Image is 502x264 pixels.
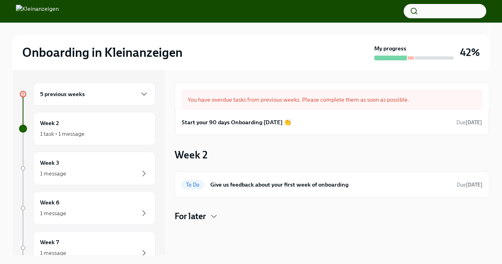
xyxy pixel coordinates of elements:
[175,210,206,222] h4: For later
[460,45,480,60] h3: 42%
[40,158,59,167] h6: Week 3
[40,119,59,127] h6: Week 2
[40,209,66,217] div: 1 message
[16,5,59,17] img: Kleinanzeigen
[181,182,204,188] span: To Do
[181,89,483,110] div: You have overdue tasks from previous weeks. Please complete them as soon as possible.
[40,90,85,98] h6: 5 previous weeks
[374,44,406,52] strong: My progress
[19,191,156,225] a: Week 61 message
[19,152,156,185] a: Week 31 message
[456,119,482,125] span: Due
[22,44,183,60] h2: Onboarding in Kleinanzeigen
[175,210,489,222] div: For later
[40,198,60,207] h6: Week 6
[457,182,483,188] span: Due
[210,180,450,189] h6: Give us feedback about your first week of onboarding
[40,130,85,138] div: 1 task • 1 message
[33,83,156,106] div: 5 previous weeks
[466,182,483,188] strong: [DATE]
[175,148,208,162] h3: Week 2
[465,119,482,125] strong: [DATE]
[40,249,66,257] div: 1 message
[40,170,66,177] div: 1 message
[182,116,482,128] a: Start your 90 days Onboarding [DATE] 👏Due[DATE]
[40,238,59,247] h6: Week 7
[457,181,483,189] span: October 12th, 2025 08:10
[182,118,291,127] h6: Start your 90 days Onboarding [DATE] 👏
[181,178,483,191] a: To DoGive us feedback about your first week of onboardingDue[DATE]
[456,119,482,126] span: October 4th, 2025 16:00
[19,112,156,145] a: Week 21 task • 1 message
